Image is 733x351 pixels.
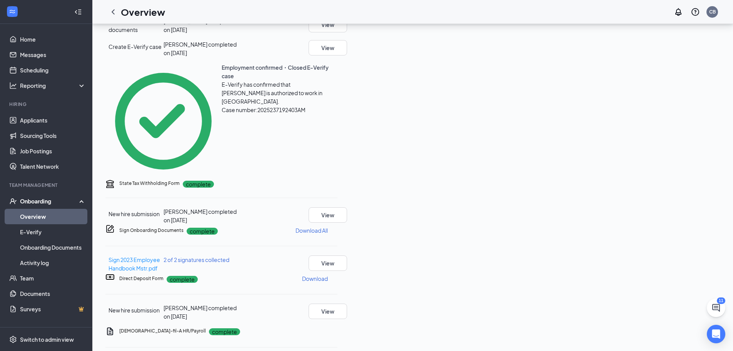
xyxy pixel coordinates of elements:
[119,180,180,187] h5: State Tax Withholding Form
[20,336,74,343] div: Switch to admin view
[119,275,164,282] h5: Direct Deposit Form
[105,179,115,188] svg: TaxGovernmentIcon
[295,224,328,237] button: Download All
[717,297,725,304] div: 11
[302,275,328,282] p: Download
[9,82,17,89] svg: Analysis
[20,143,86,159] a: Job Postings
[187,228,218,235] p: complete
[20,128,86,143] a: Sourcing Tools
[309,255,347,271] button: View
[20,82,86,89] div: Reporting
[20,62,86,78] a: Scheduling
[8,8,16,15] svg: WorkstreamLogo
[20,209,86,224] a: Overview
[164,41,237,56] span: [PERSON_NAME] completed on [DATE]
[121,5,165,18] h1: Overview
[707,299,725,317] button: ChatActive
[164,208,237,223] span: [PERSON_NAME] completed on [DATE]
[707,325,725,343] div: Open Intercom Messenger
[711,303,721,312] svg: ChatActive
[20,255,86,270] a: Activity log
[105,63,222,180] svg: CheckmarkCircle
[109,43,162,50] span: Create E-Verify case
[164,256,229,263] span: 2 of 2 signatures collected
[309,207,347,223] button: View
[209,328,240,335] p: complete
[9,182,84,188] div: Team Management
[709,8,716,15] div: CB
[302,272,328,285] button: Download
[20,159,86,174] a: Talent Network
[119,227,184,234] h5: Sign Onboarding Documents
[167,276,198,283] p: complete
[296,227,328,234] p: Download All
[20,301,86,317] a: SurveysCrown
[9,101,84,107] div: Hiring
[691,7,700,17] svg: QuestionInfo
[20,224,86,240] a: E-Verify
[309,40,347,55] button: View
[20,47,86,62] a: Messages
[20,270,86,286] a: Team
[222,106,306,113] span: Case number: 2025237192403AM
[105,272,115,282] svg: DirectDepositIcon
[183,181,214,188] p: complete
[105,327,115,336] svg: Document
[309,17,347,32] button: View
[20,240,86,255] a: Onboarding Documents
[20,286,86,301] a: Documents
[309,304,347,319] button: View
[222,81,322,105] span: E-Verify has confirmed that [PERSON_NAME] is authorized to work in [GEOGRAPHIC_DATA].
[222,64,329,79] span: Employment confirmed・Closed E-Verify case
[109,7,118,17] svg: ChevronLeft
[164,304,237,320] span: [PERSON_NAME] completed on [DATE]
[109,210,160,217] span: New hire submission
[20,113,86,128] a: Applicants
[74,8,82,16] svg: Collapse
[109,256,160,272] a: Sign 2023 Employee Handbook Mstr.pdf
[109,307,160,314] span: New hire submission
[105,224,115,233] svg: CompanyDocumentIcon
[9,336,17,343] svg: Settings
[164,18,237,33] span: [PERSON_NAME] completed on [DATE]
[109,18,161,33] span: Review new hire’s I-9 documents
[20,32,86,47] a: Home
[119,327,206,334] h5: [DEMOGRAPHIC_DATA]-fil-A HR/Payroll
[20,197,79,205] div: Onboarding
[9,197,17,205] svg: UserCheck
[674,7,683,17] svg: Notifications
